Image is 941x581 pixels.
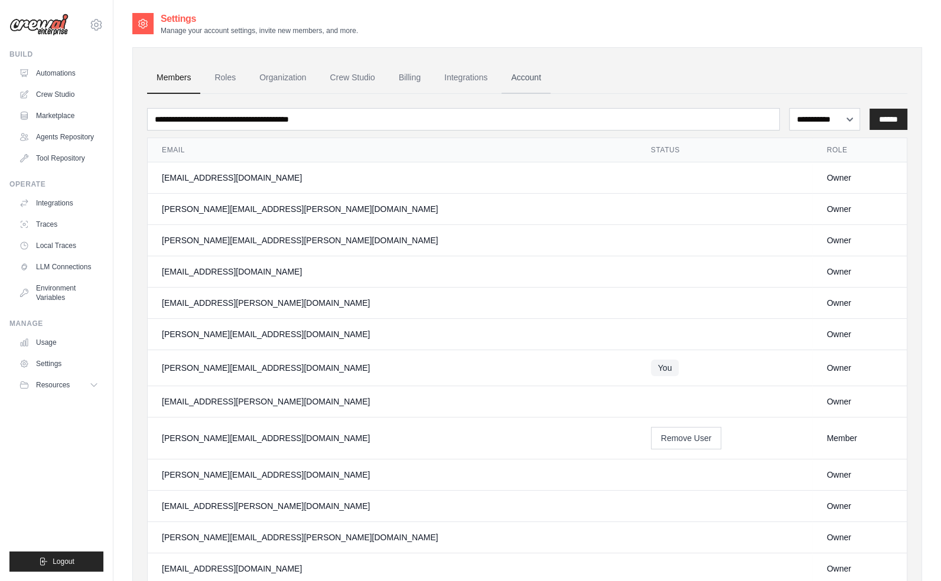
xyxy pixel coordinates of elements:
a: Account [502,62,551,94]
div: [PERSON_NAME][EMAIL_ADDRESS][DOMAIN_NAME] [162,469,623,481]
div: [PERSON_NAME][EMAIL_ADDRESS][DOMAIN_NAME] [162,328,623,340]
a: Billing [389,62,430,94]
a: Traces [14,215,103,234]
p: Manage your account settings, invite new members, and more. [161,26,358,35]
button: Remove User [651,427,722,449]
div: Owner [826,563,893,575]
a: Marketplace [14,106,103,125]
a: Members [147,62,200,94]
a: Organization [250,62,315,94]
div: [EMAIL_ADDRESS][DOMAIN_NAME] [162,563,623,575]
div: Manage [9,319,103,328]
div: Owner [826,234,893,246]
a: Integrations [435,62,497,94]
span: Resources [36,380,70,390]
th: Status [637,138,813,162]
h2: Settings [161,12,358,26]
div: [EMAIL_ADDRESS][DOMAIN_NAME] [162,266,623,278]
div: [EMAIL_ADDRESS][DOMAIN_NAME] [162,172,623,184]
div: [PERSON_NAME][EMAIL_ADDRESS][PERSON_NAME][DOMAIN_NAME] [162,203,623,215]
div: Owner [826,328,893,340]
div: [EMAIL_ADDRESS][PERSON_NAME][DOMAIN_NAME] [162,396,623,407]
div: [PERSON_NAME][EMAIL_ADDRESS][PERSON_NAME][DOMAIN_NAME] [162,234,623,246]
th: Role [812,138,907,162]
a: Environment Variables [14,279,103,307]
div: Member [826,432,893,444]
div: [PERSON_NAME][EMAIL_ADDRESS][DOMAIN_NAME] [162,432,623,444]
div: Owner [826,396,893,407]
button: Logout [9,551,103,572]
a: Settings [14,354,103,373]
div: Owner [826,203,893,215]
div: Owner [826,531,893,543]
div: [PERSON_NAME][EMAIL_ADDRESS][DOMAIN_NAME] [162,362,623,374]
img: Logo [9,14,69,36]
div: Owner [826,500,893,512]
a: Local Traces [14,236,103,255]
a: LLM Connections [14,257,103,276]
div: Owner [826,266,893,278]
span: Logout [53,557,74,566]
a: Crew Studio [14,85,103,104]
button: Resources [14,376,103,394]
div: Operate [9,179,103,189]
div: [PERSON_NAME][EMAIL_ADDRESS][PERSON_NAME][DOMAIN_NAME] [162,531,623,543]
a: Usage [14,333,103,352]
a: Tool Repository [14,149,103,168]
a: Roles [205,62,245,94]
div: Owner [826,469,893,481]
div: Build [9,50,103,59]
a: Automations [14,64,103,83]
span: You [651,360,679,376]
div: Owner [826,362,893,374]
th: Email [148,138,637,162]
div: [EMAIL_ADDRESS][PERSON_NAME][DOMAIN_NAME] [162,500,623,512]
a: Integrations [14,194,103,213]
div: [EMAIL_ADDRESS][PERSON_NAME][DOMAIN_NAME] [162,297,623,309]
a: Crew Studio [321,62,385,94]
div: Owner [826,172,893,184]
a: Agents Repository [14,128,103,146]
div: Owner [826,297,893,309]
